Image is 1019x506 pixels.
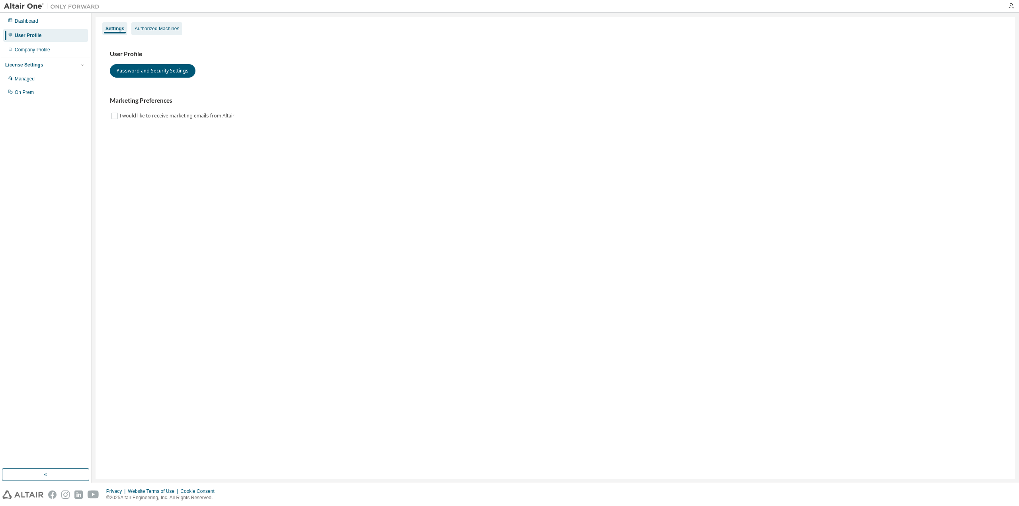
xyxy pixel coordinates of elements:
[110,97,1001,105] h3: Marketing Preferences
[88,490,99,499] img: youtube.svg
[61,490,70,499] img: instagram.svg
[15,32,41,39] div: User Profile
[128,488,180,494] div: Website Terms of Use
[110,50,1001,58] h3: User Profile
[74,490,83,499] img: linkedin.svg
[15,47,50,53] div: Company Profile
[119,111,236,121] label: I would like to receive marketing emails from Altair
[2,490,43,499] img: altair_logo.svg
[15,89,34,96] div: On Prem
[106,494,219,501] p: © 2025 Altair Engineering, Inc. All Rights Reserved.
[180,488,219,494] div: Cookie Consent
[5,62,43,68] div: License Settings
[135,25,179,32] div: Authorized Machines
[15,76,35,82] div: Managed
[105,25,124,32] div: Settings
[110,64,195,78] button: Password and Security Settings
[15,18,38,24] div: Dashboard
[48,490,57,499] img: facebook.svg
[4,2,103,10] img: Altair One
[106,488,128,494] div: Privacy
